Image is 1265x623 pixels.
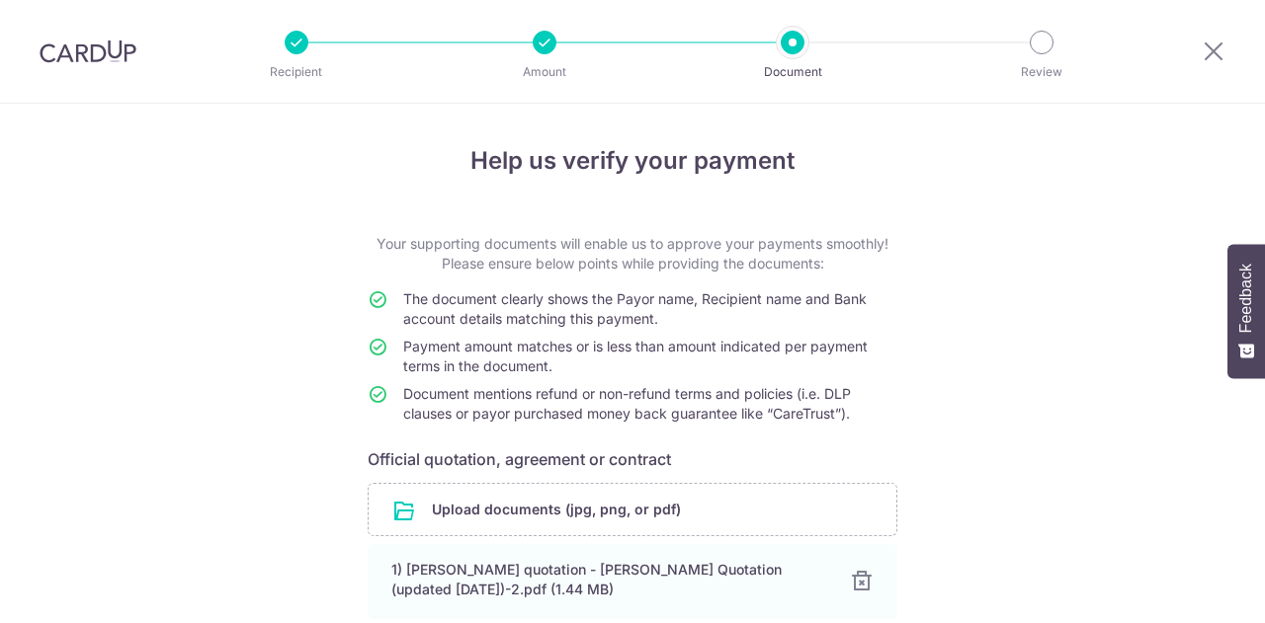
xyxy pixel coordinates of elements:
[40,39,136,63] img: CardUp
[471,62,618,82] p: Amount
[368,143,897,179] h4: Help us verify your payment
[391,560,826,599] div: 1) [PERSON_NAME] quotation - [PERSON_NAME] Quotation (updated [DATE])-2.pdf (1.44 MB)
[1138,564,1245,613] iframe: Opens a widget where you can find more information
[403,290,867,327] span: The document clearly shows the Payor name, Recipient name and Bank account details matching this ...
[368,234,897,273] p: Your supporting documents will enable us to approve your payments smoothly! Please ensure below p...
[223,62,370,82] p: Recipient
[403,385,851,422] span: Document mentions refund or non-refund terms and policies (i.e. DLP clauses or payor purchased mo...
[403,338,868,374] span: Payment amount matches or is less than amount indicated per payment terms in the document.
[368,483,897,536] div: Upload documents (jpg, png, or pdf)
[1227,244,1265,378] button: Feedback - Show survey
[719,62,866,82] p: Document
[368,447,897,471] h6: Official quotation, agreement or contract
[1237,264,1255,333] span: Feedback
[969,62,1115,82] p: Review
